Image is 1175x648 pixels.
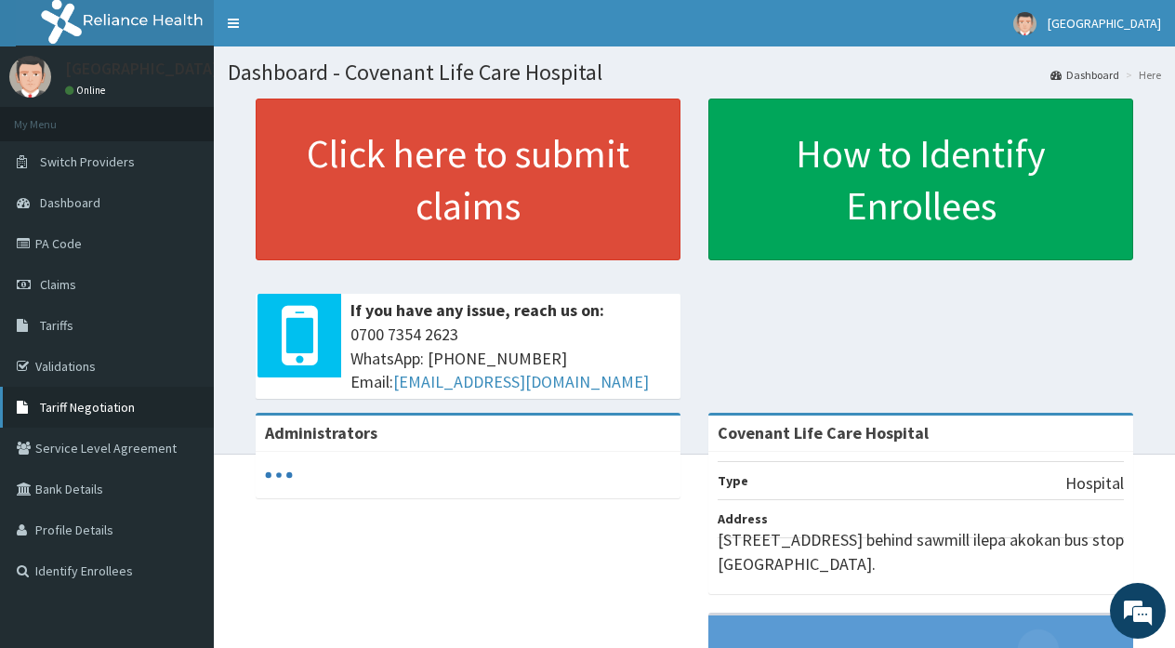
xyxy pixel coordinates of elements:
[228,60,1161,85] h1: Dashboard - Covenant Life Care Hospital
[350,323,671,394] span: 0700 7354 2623 WhatsApp: [PHONE_NUMBER] Email:
[718,528,1124,575] p: [STREET_ADDRESS] behind sawmill ilepa akokan bus stop [GEOGRAPHIC_DATA].
[65,60,218,77] p: [GEOGRAPHIC_DATA]
[1013,12,1036,35] img: User Image
[65,84,110,97] a: Online
[1065,471,1124,496] p: Hospital
[256,99,680,260] a: Click here to submit claims
[718,422,929,443] strong: Covenant Life Care Hospital
[40,399,135,416] span: Tariff Negotiation
[1048,15,1161,32] span: [GEOGRAPHIC_DATA]
[40,153,135,170] span: Switch Providers
[40,317,73,334] span: Tariffs
[265,461,293,489] svg: audio-loading
[393,371,649,392] a: [EMAIL_ADDRESS][DOMAIN_NAME]
[1050,67,1119,83] a: Dashboard
[718,472,748,489] b: Type
[1121,67,1161,83] li: Here
[708,99,1133,260] a: How to Identify Enrollees
[40,276,76,293] span: Claims
[40,194,100,211] span: Dashboard
[9,56,51,98] img: User Image
[265,422,377,443] b: Administrators
[718,510,768,527] b: Address
[350,299,604,321] b: If you have any issue, reach us on:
